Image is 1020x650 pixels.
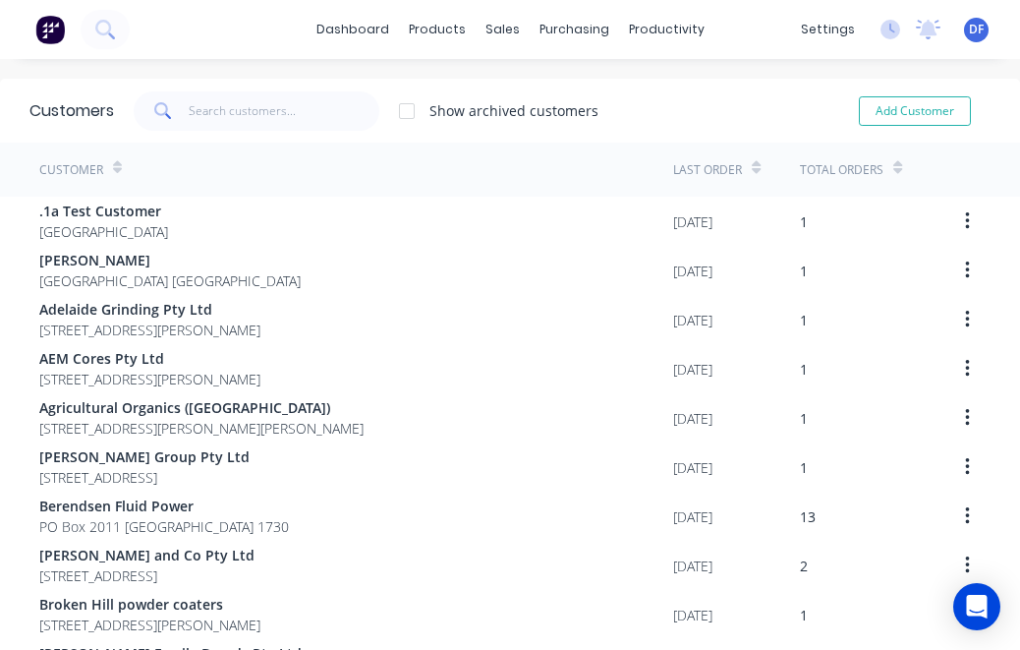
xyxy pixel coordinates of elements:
div: [DATE] [673,457,712,478]
div: products [399,15,476,44]
div: settings [791,15,865,44]
div: purchasing [530,15,619,44]
span: [STREET_ADDRESS] [39,467,250,488]
span: [STREET_ADDRESS][PERSON_NAME] [39,615,260,635]
div: Customer [39,161,103,179]
span: [PERSON_NAME] and Co Pty Ltd [39,545,255,565]
span: [PERSON_NAME] Group Pty Ltd [39,446,250,467]
div: 1 [800,261,808,281]
button: Add Customer [859,96,971,126]
div: [DATE] [673,359,712,380]
div: 1 [800,605,808,625]
div: Show archived customers [429,100,598,121]
div: Customers [29,99,114,123]
div: [DATE] [673,408,712,429]
span: [STREET_ADDRESS][PERSON_NAME][PERSON_NAME] [39,418,364,439]
div: 1 [800,359,808,380]
div: Open Intercom Messenger [953,583,1000,630]
span: .1a Test Customer [39,201,168,221]
div: 1 [800,310,808,330]
div: [DATE] [673,211,712,232]
span: [STREET_ADDRESS] [39,565,255,586]
span: AEM Cores Pty Ltd [39,348,260,369]
div: 1 [800,457,808,478]
a: dashboard [307,15,399,44]
span: [STREET_ADDRESS][PERSON_NAME] [39,369,260,389]
div: [DATE] [673,506,712,527]
div: 13 [800,506,816,527]
div: productivity [619,15,714,44]
span: Berendsen Fluid Power [39,496,289,516]
span: Adelaide Grinding Pty Ltd [39,299,260,320]
div: Last Order [673,161,742,179]
div: 1 [800,211,808,232]
div: 2 [800,556,808,576]
span: DF [969,21,984,38]
span: [STREET_ADDRESS][PERSON_NAME] [39,320,260,340]
span: Broken Hill powder coaters [39,594,260,615]
span: [PERSON_NAME] [39,250,301,270]
div: [DATE] [673,556,712,576]
div: [DATE] [673,261,712,281]
div: Total Orders [800,161,883,179]
span: [GEOGRAPHIC_DATA] [39,221,168,242]
span: Agricultural Organics ([GEOGRAPHIC_DATA]) [39,397,364,418]
img: Factory [35,15,65,44]
span: PO Box 2011 [GEOGRAPHIC_DATA] 1730 [39,516,289,537]
input: Search customers... [189,91,380,131]
div: sales [476,15,530,44]
span: [GEOGRAPHIC_DATA] [GEOGRAPHIC_DATA] [39,270,301,291]
div: [DATE] [673,605,712,625]
div: 1 [800,408,808,429]
div: [DATE] [673,310,712,330]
